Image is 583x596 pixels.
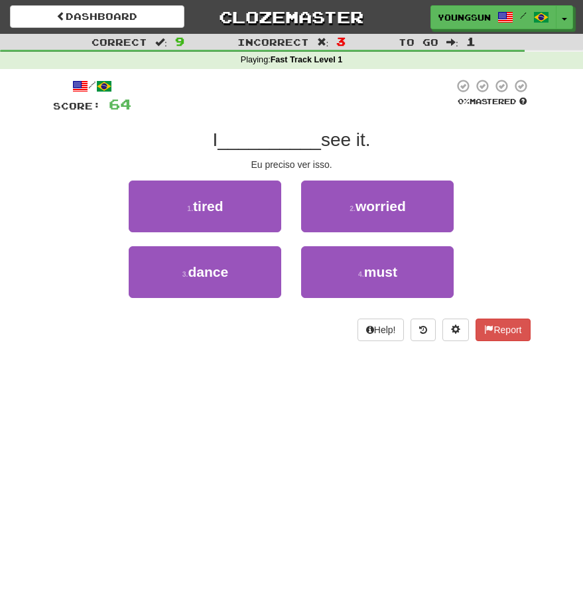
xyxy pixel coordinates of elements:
a: YoungSun4554 / [430,5,556,29]
small: 3 . [182,270,188,278]
div: Eu preciso ver isso. [53,158,531,171]
div: Mastered [454,96,531,107]
span: __________ [218,129,321,150]
span: To go [399,37,438,48]
button: Report [476,319,530,341]
button: 1.tired [129,181,281,232]
button: 4.must [301,246,454,298]
button: Round history (alt+y) [411,319,436,341]
span: : [446,37,458,46]
span: 3 [336,35,346,48]
span: must [364,264,397,279]
span: / [520,11,527,20]
span: I [212,129,218,150]
button: 3.dance [129,246,281,298]
span: Score: [53,100,101,112]
span: Correct [92,37,147,48]
span: 1 [466,35,476,48]
span: 9 [175,35,184,48]
span: worried [356,198,406,214]
span: 0 % [458,97,470,106]
span: YoungSun4554 [438,11,491,23]
button: Help! [357,319,405,341]
strong: Fast Track Level 1 [271,55,343,64]
small: 4 . [358,270,364,278]
span: : [155,37,167,46]
span: : [317,37,329,46]
a: Clozemaster [204,5,379,29]
span: see it. [321,129,371,150]
span: tired [193,198,224,214]
small: 1 . [187,204,193,212]
span: dance [188,264,229,279]
small: 2 . [350,204,356,212]
span: 64 [109,96,131,112]
a: Dashboard [10,5,184,28]
button: 2.worried [301,181,454,232]
div: / [53,78,131,95]
span: Incorrect [237,37,309,48]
